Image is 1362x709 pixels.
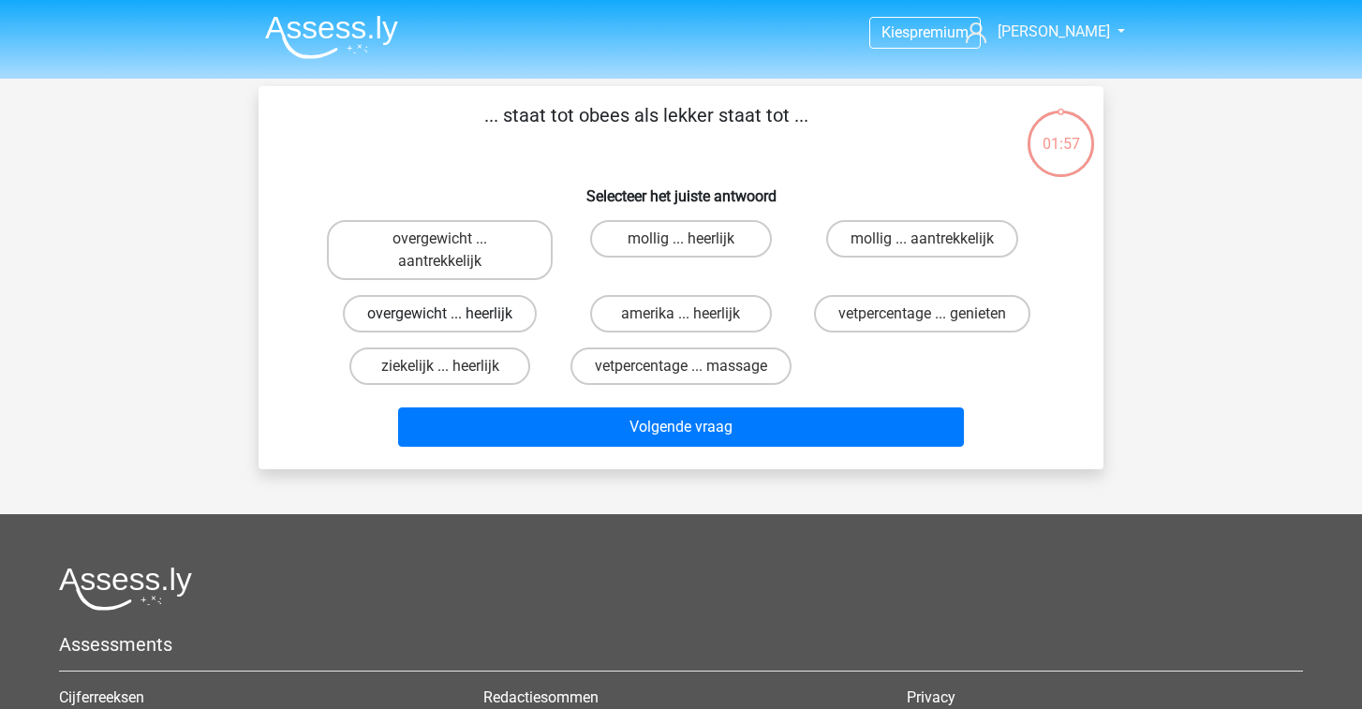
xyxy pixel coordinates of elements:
[881,23,910,41] span: Kies
[590,295,771,332] label: amerika ... heerlijk
[870,20,980,45] a: Kiespremium
[910,23,969,41] span: premium
[826,220,1018,258] label: mollig ... aantrekkelijk
[590,220,771,258] label: mollig ... heerlijk
[343,295,537,332] label: overgewicht ... heerlijk
[958,21,1112,43] a: [PERSON_NAME]
[59,633,1303,656] h5: Assessments
[1026,109,1096,155] div: 01:57
[59,688,144,706] a: Cijferreeksen
[289,101,1003,157] p: ... staat tot obees als lekker staat tot ...
[349,347,530,385] label: ziekelijk ... heerlijk
[398,407,965,447] button: Volgende vraag
[59,567,192,611] img: Assessly logo
[814,295,1030,332] label: vetpercentage ... genieten
[327,220,553,280] label: overgewicht ... aantrekkelijk
[998,22,1110,40] span: [PERSON_NAME]
[907,688,955,706] a: Privacy
[289,172,1073,205] h6: Selecteer het juiste antwoord
[483,688,599,706] a: Redactiesommen
[265,15,398,59] img: Assessly
[570,347,792,385] label: vetpercentage ... massage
